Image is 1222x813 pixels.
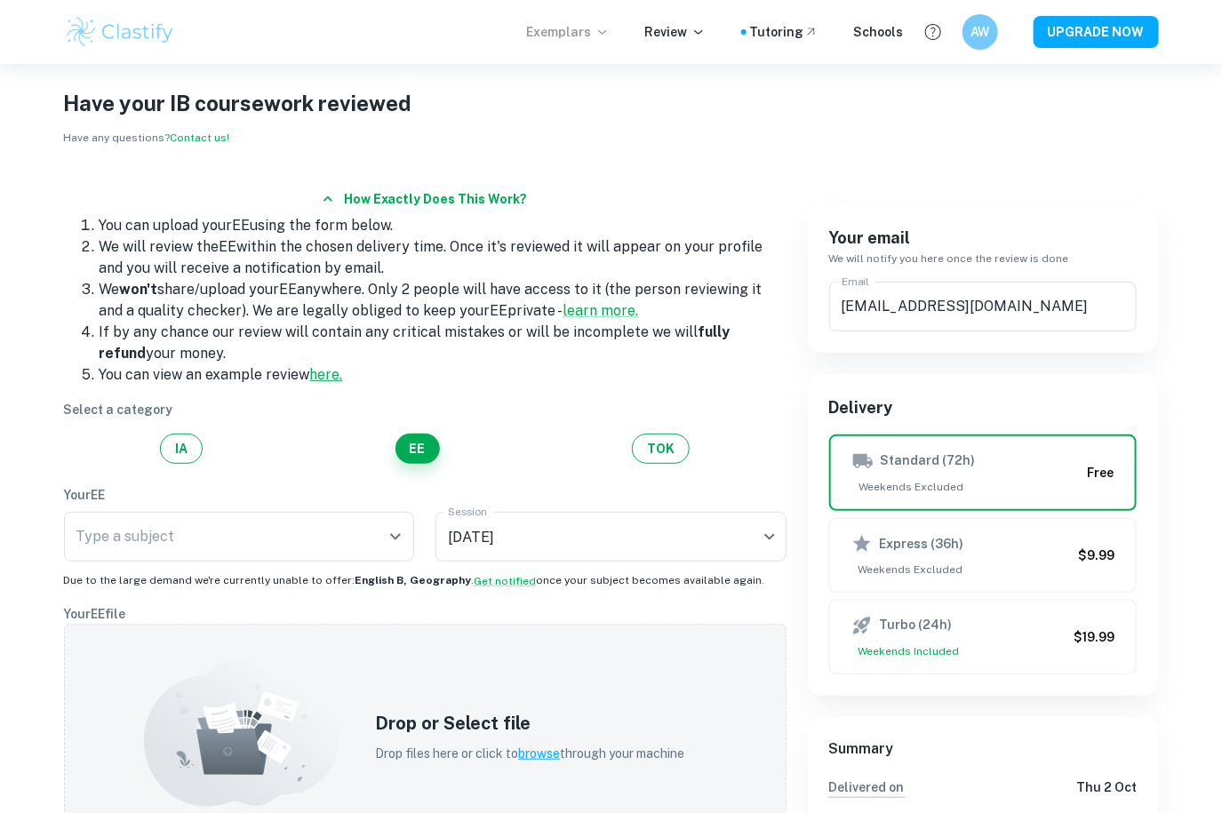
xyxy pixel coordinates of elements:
[829,282,1138,331] input: We'll contact you here
[829,600,1138,674] button: Turbo (24h)Weekends Included$19.99
[100,323,731,362] b: fully refund
[100,279,787,322] li: We share/upload your EE anywhere. Only 2 people will have access to it (the person reviewing it a...
[171,132,230,144] a: Contact us!
[64,574,765,586] span: Due to the large demand we're currently unable to offer: . once your subject becomes available ag...
[854,22,904,42] a: Schools
[395,434,440,464] button: EE
[632,434,690,464] button: TOK
[851,643,1067,659] span: Weekends Included
[518,746,560,761] span: browse
[880,615,953,636] h6: Turbo (24h)
[881,450,976,472] h6: Standard (72h)
[962,14,998,50] button: AW
[64,14,177,50] img: Clastify logo
[880,534,964,554] h6: Express (36h)
[829,434,1138,511] button: Standard (72h)Weekends ExcludedFree
[100,236,787,279] li: We will review the EE within the chosen delivery time. Once it's reviewed it will appear on your ...
[829,226,1138,251] h6: Your email
[527,22,610,42] p: Exemplars
[120,281,158,298] b: won't
[355,574,472,586] b: English B, Geography
[1078,546,1114,565] h6: $9.99
[383,524,408,549] button: Open
[829,395,1138,420] h6: Delivery
[100,322,787,364] li: If by any chance our review will contain any critical mistakes or will be incomplete we will your...
[970,22,990,42] h6: AW
[829,251,1138,267] h6: We will notify you here once the review is done
[64,132,230,144] span: Have any questions?
[1074,627,1114,647] h6: $19.99
[100,364,787,386] li: You can view an example review
[475,573,537,589] button: Get notified
[645,22,706,42] p: Review
[448,504,487,519] label: Session
[375,744,684,763] p: Drop files here or click to through your machine
[64,87,1159,119] h1: Have your IB coursework reviewed
[435,512,787,562] div: [DATE]
[64,485,787,505] p: Your EE
[64,400,787,419] p: Select a category
[829,777,905,798] p: Delivery in 3 business days. Weekends don't count. It's possible that the review will be delivere...
[64,604,787,624] p: Your EE file
[100,215,787,236] li: You can upload your EE using the form below.
[918,17,948,47] button: Help and Feedback
[315,183,535,215] button: How exactly does this work?
[1034,16,1159,48] button: UPGRADE NOW
[1076,777,1137,798] p: Thu 2 Oct
[1087,463,1114,482] h6: Free
[852,479,1081,495] span: Weekends Excluded
[851,562,1072,578] span: Weekends Excluded
[842,274,870,289] label: Email
[829,738,1138,760] h6: Summary
[375,710,684,737] h5: Drop or Select file
[160,434,203,464] button: IA
[750,22,819,42] a: Tutoring
[829,518,1138,593] button: Express (36h)Weekends Excluded$9.99
[310,366,343,383] a: here.
[563,302,639,319] a: learn more.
